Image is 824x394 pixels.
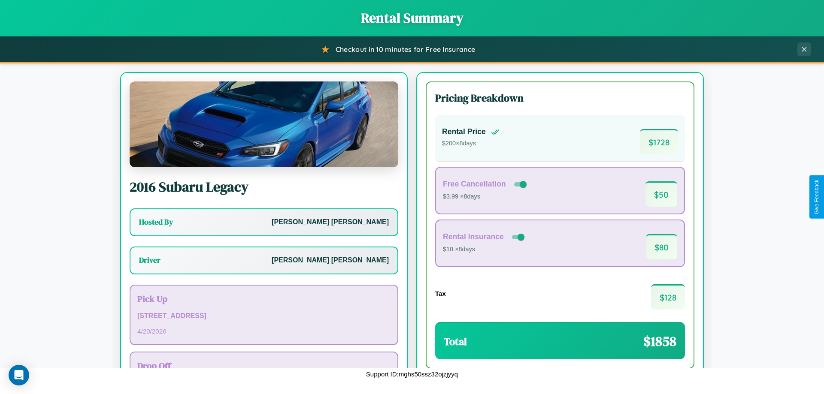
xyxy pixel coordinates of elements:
[137,359,391,372] h3: Drop Off
[272,216,389,229] p: [PERSON_NAME] [PERSON_NAME]
[272,254,389,267] p: [PERSON_NAME] [PERSON_NAME]
[366,368,458,380] p: Support ID: mghs50ssz32ojzjyyq
[643,332,676,351] span: $ 1858
[443,180,506,189] h4: Free Cancellation
[444,334,467,349] h3: Total
[442,138,500,149] p: $ 200 × 8 days
[443,244,526,255] p: $10 × 8 days
[137,310,391,322] p: [STREET_ADDRESS]
[443,232,504,241] h4: Rental Insurance
[137,325,391,337] p: 4 / 20 / 2026
[645,181,677,207] span: $ 50
[139,255,161,265] h3: Driver
[640,129,678,154] span: $ 1728
[9,9,815,27] h1: Rental Summary
[9,365,29,385] div: Open Intercom Messenger
[336,45,475,54] span: Checkout in 10 minutes for Free Insurance
[646,234,677,259] span: $ 80
[130,81,398,167] img: Subaru Legacy
[443,191,528,202] p: $3.99 × 8 days
[651,284,685,310] span: $ 128
[435,91,685,105] h3: Pricing Breakdown
[130,177,398,196] h2: 2016 Subaru Legacy
[814,180,820,214] div: Give Feedback
[139,217,173,227] h3: Hosted By
[442,127,486,136] h4: Rental Price
[137,292,391,305] h3: Pick Up
[435,290,446,297] h4: Tax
